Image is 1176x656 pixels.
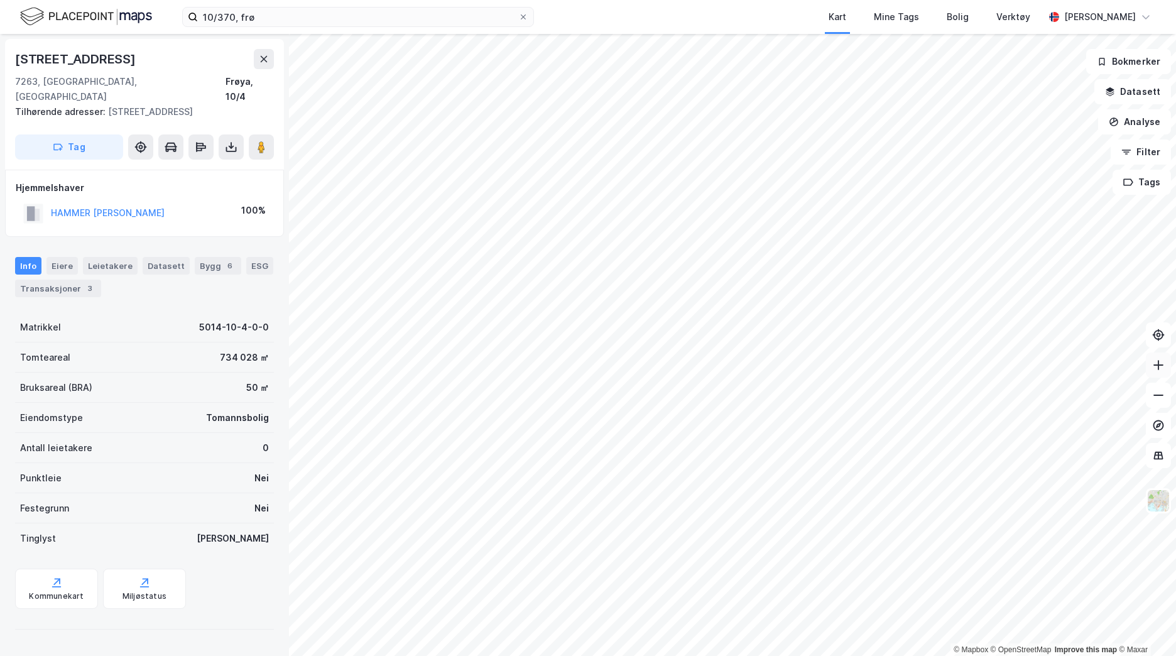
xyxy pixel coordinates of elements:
[122,591,166,601] div: Miljøstatus
[195,257,241,275] div: Bygg
[1113,596,1176,656] div: Kontrollprogram for chat
[954,645,988,654] a: Mapbox
[84,282,96,295] div: 3
[991,645,1052,654] a: OpenStreetMap
[996,9,1030,25] div: Verktøy
[1113,170,1171,195] button: Tags
[246,380,269,395] div: 50 ㎡
[20,471,62,486] div: Punktleie
[254,471,269,486] div: Nei
[263,440,269,456] div: 0
[20,531,56,546] div: Tinglyst
[83,257,138,275] div: Leietakere
[20,380,92,395] div: Bruksareal (BRA)
[15,49,138,69] div: [STREET_ADDRESS]
[15,104,264,119] div: [STREET_ADDRESS]
[16,180,273,195] div: Hjemmelshaver
[46,257,78,275] div: Eiere
[1113,596,1176,656] iframe: Chat Widget
[1098,109,1171,134] button: Analyse
[15,74,226,104] div: 7263, [GEOGRAPHIC_DATA], [GEOGRAPHIC_DATA]
[15,257,41,275] div: Info
[220,350,269,365] div: 734 028 ㎡
[20,350,70,365] div: Tomteareal
[241,203,266,218] div: 100%
[198,8,518,26] input: Søk på adresse, matrikkel, gårdeiere, leietakere eller personer
[874,9,919,25] div: Mine Tags
[15,134,123,160] button: Tag
[197,531,269,546] div: [PERSON_NAME]
[1064,9,1136,25] div: [PERSON_NAME]
[1055,645,1117,654] a: Improve this map
[254,501,269,516] div: Nei
[20,501,69,516] div: Festegrunn
[224,260,236,272] div: 6
[199,320,269,335] div: 5014-10-4-0-0
[29,591,84,601] div: Kommunekart
[1094,79,1171,104] button: Datasett
[15,106,108,117] span: Tilhørende adresser:
[1146,489,1170,513] img: Z
[20,320,61,335] div: Matrikkel
[20,6,152,28] img: logo.f888ab2527a4732fd821a326f86c7f29.svg
[829,9,846,25] div: Kart
[226,74,274,104] div: Frøya, 10/4
[15,280,101,297] div: Transaksjoner
[206,410,269,425] div: Tomannsbolig
[20,440,92,456] div: Antall leietakere
[143,257,190,275] div: Datasett
[1086,49,1171,74] button: Bokmerker
[1111,139,1171,165] button: Filter
[246,257,273,275] div: ESG
[20,410,83,425] div: Eiendomstype
[947,9,969,25] div: Bolig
